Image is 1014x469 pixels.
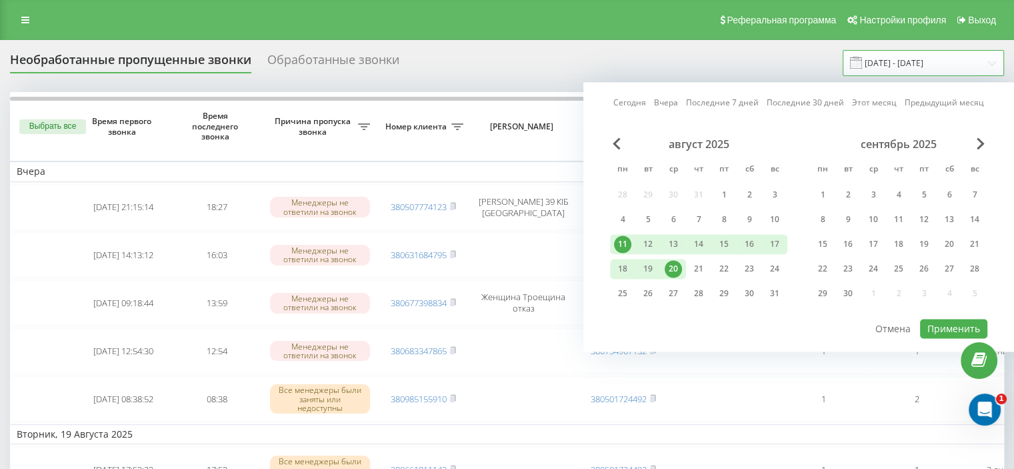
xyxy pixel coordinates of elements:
a: Сегодня [613,97,646,109]
div: пт 19 сент. 2025 г. [911,234,937,254]
a: 380683347865 [391,345,447,357]
div: Менеджеры не ответили на звонок [270,197,370,217]
div: 25 [614,285,631,302]
div: 1 [814,186,831,203]
div: сб 23 авг. 2025 г. [737,259,762,279]
span: Время первого звонка [87,116,159,137]
a: 380677398834 [391,297,447,309]
span: Причина пропуска звонка [270,116,358,137]
td: Женщина Троещина отказ [470,280,577,326]
td: 18:27 [170,185,263,230]
span: Реферальная программа [727,15,836,25]
div: сб 16 авг. 2025 г. [737,234,762,254]
div: 20 [665,260,682,278]
div: 7 [690,211,707,228]
div: вс 17 авг. 2025 г. [762,234,787,254]
div: 17 [865,236,882,253]
div: вт 2 сент. 2025 г. [835,185,861,205]
div: 1 [715,186,733,203]
span: 1 [996,394,1007,404]
td: 13:59 [170,280,263,326]
div: сб 20 сент. 2025 г. [937,234,962,254]
div: 12 [639,236,657,253]
a: 380507774123 [391,201,447,213]
a: 380501724492 [591,393,647,405]
div: сб 9 авг. 2025 г. [737,209,762,229]
div: 6 [941,186,958,203]
div: пн 18 авг. 2025 г. [610,259,635,279]
div: 29 [814,285,831,302]
div: 10 [865,211,882,228]
div: вс 3 авг. 2025 г. [762,185,787,205]
div: ср 27 авг. 2025 г. [661,284,686,304]
div: вт 23 сент. 2025 г. [835,259,861,279]
div: 21 [690,260,707,278]
div: 26 [915,260,933,278]
button: Выбрать все [19,119,86,134]
abbr: пятница [714,160,734,180]
div: ср 20 авг. 2025 г. [661,259,686,279]
a: 380631684795 [391,249,447,261]
div: сб 27 сент. 2025 г. [937,259,962,279]
iframe: Intercom live chat [969,394,1001,426]
div: пт 15 авг. 2025 г. [711,234,737,254]
div: 5 [915,186,933,203]
div: ср 24 сент. 2025 г. [861,259,886,279]
div: 13 [941,211,958,228]
div: вс 7 сент. 2025 г. [962,185,987,205]
div: 11 [614,236,631,253]
td: 16:03 [170,233,263,278]
div: 14 [966,211,983,228]
div: 13 [665,236,682,253]
div: вс 31 авг. 2025 г. [762,284,787,304]
div: ср 6 авг. 2025 г. [661,209,686,229]
div: сб 13 сент. 2025 г. [937,209,962,229]
td: [PERSON_NAME] 39 КІБ [GEOGRAPHIC_DATA] [470,185,577,230]
div: пн 1 сент. 2025 г. [810,185,835,205]
div: пт 26 сент. 2025 г. [911,259,937,279]
div: пт 1 авг. 2025 г. [711,185,737,205]
td: [DATE] 09:18:44 [77,280,170,326]
div: 2 [741,186,758,203]
div: пн 29 сент. 2025 г. [810,284,835,304]
span: Next Month [977,137,985,149]
div: 19 [915,236,933,253]
div: 8 [814,211,831,228]
div: пт 22 авг. 2025 г. [711,259,737,279]
div: чт 18 сент. 2025 г. [886,234,911,254]
div: 31 [766,285,783,302]
abbr: вторник [838,160,858,180]
div: 30 [741,285,758,302]
button: Применить [920,319,987,338]
div: 26 [639,285,657,302]
div: пн 8 сент. 2025 г. [810,209,835,229]
div: вт 16 сент. 2025 г. [835,234,861,254]
a: Последние 30 дней [767,97,844,109]
div: 5 [639,211,657,228]
div: 3 [865,186,882,203]
a: Вчера [654,97,678,109]
div: ср 13 авг. 2025 г. [661,234,686,254]
td: 2 [870,376,963,422]
div: 8 [715,211,733,228]
div: 28 [966,260,983,278]
div: вт 9 сент. 2025 г. [835,209,861,229]
div: ср 3 сент. 2025 г. [861,185,886,205]
abbr: четверг [889,160,909,180]
div: вт 12 авг. 2025 г. [635,234,661,254]
div: 28 [690,285,707,302]
div: 16 [741,236,758,253]
span: Номер клиента [383,121,451,132]
abbr: вторник [638,160,658,180]
div: вт 5 авг. 2025 г. [635,209,661,229]
div: 24 [766,260,783,278]
div: сб 6 сент. 2025 г. [937,185,962,205]
a: Последние 7 дней [686,97,759,109]
div: сб 30 авг. 2025 г. [737,284,762,304]
div: пт 29 авг. 2025 г. [711,284,737,304]
div: 7 [966,186,983,203]
div: пн 15 сент. 2025 г. [810,234,835,254]
div: 9 [741,211,758,228]
div: чт 11 сент. 2025 г. [886,209,911,229]
div: Все менеджеры были заняты или недоступны [270,384,370,414]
